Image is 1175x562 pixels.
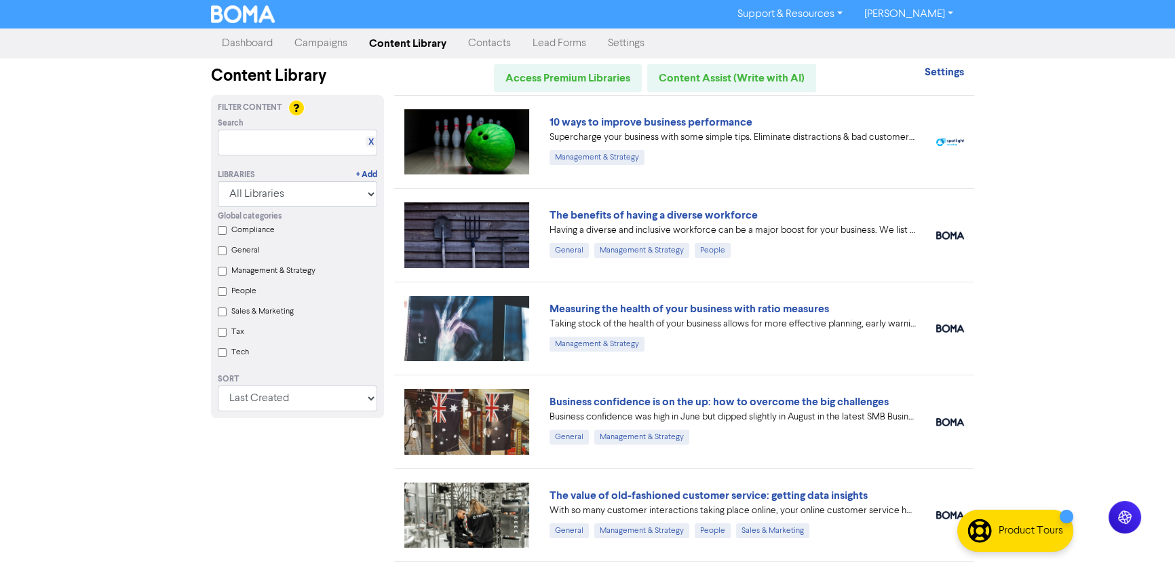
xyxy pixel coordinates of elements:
div: Management & Strategy [594,523,689,538]
div: Content Library [211,64,384,88]
a: + Add [356,169,377,181]
label: General [231,244,260,257]
a: Dashboard [211,30,284,57]
a: Settings [925,67,964,78]
div: Global categories [218,210,377,223]
div: Supercharge your business with some simple tips. Eliminate distractions & bad customers, get a pl... [550,130,916,145]
img: boma [936,418,964,426]
div: Having a diverse and inclusive workforce can be a major boost for your business. We list four of ... [550,223,916,238]
strong: Settings [925,65,964,79]
div: Business confidence was high in June but dipped slightly in August in the latest SMB Business Ins... [550,410,916,424]
iframe: Chat Widget [1107,497,1175,562]
img: BOMA Logo [211,5,275,23]
a: The value of old-fashioned customer service: getting data insights [550,489,868,502]
a: [PERSON_NAME] [853,3,964,25]
div: Taking stock of the health of your business allows for more effective planning, early warning abo... [550,317,916,331]
a: Settings [597,30,655,57]
a: X [368,137,374,147]
div: Filter Content [218,102,377,114]
div: With so many customer interactions taking place online, your online customer service has to be fi... [550,504,916,518]
label: Sales & Marketing [231,305,294,318]
div: Sales & Marketing [736,523,809,538]
label: Compliance [231,224,275,236]
a: Access Premium Libraries [494,64,642,92]
img: boma [936,231,964,240]
img: boma_accounting [936,324,964,333]
div: Management & Strategy [550,337,644,352]
a: Measuring the health of your business with ratio measures [550,302,829,316]
div: People [695,243,731,258]
label: Tax [231,326,244,338]
a: Support & Resources [727,3,853,25]
a: Business confidence is on the up: how to overcome the big challenges [550,395,889,409]
a: Lead Forms [522,30,597,57]
div: Libraries [218,169,255,181]
img: spotlight [936,138,964,147]
a: Campaigns [284,30,358,57]
a: The benefits of having a diverse workforce [550,208,758,222]
a: Content Assist (Write with AI) [647,64,816,92]
img: boma [936,511,964,519]
div: Sort [218,373,377,386]
a: Contacts [457,30,522,57]
label: Tech [231,346,249,358]
div: General [550,430,589,445]
label: Management & Strategy [231,265,315,277]
div: General [550,523,589,538]
a: Content Library [358,30,457,57]
a: 10 ways to improve business performance [550,115,752,129]
div: General [550,243,589,258]
span: Search [218,117,244,130]
div: Management & Strategy [594,430,689,445]
div: Management & Strategy [550,150,644,165]
label: People [231,285,256,297]
div: People [695,523,731,538]
div: Management & Strategy [594,243,689,258]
